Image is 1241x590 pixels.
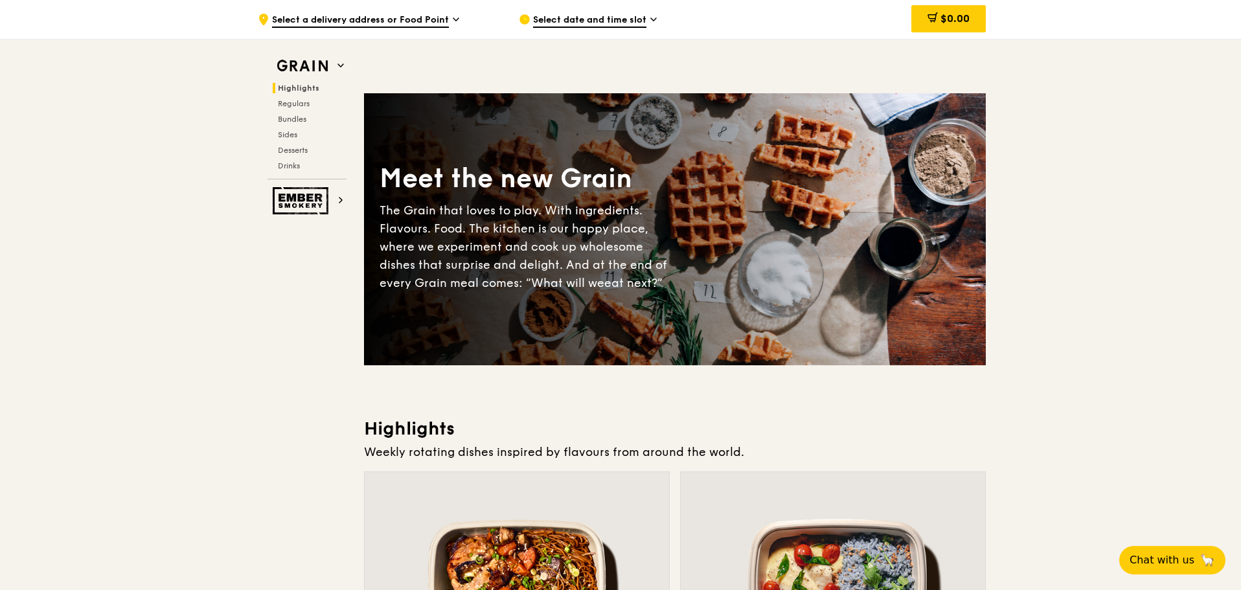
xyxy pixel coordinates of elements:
[1119,546,1225,574] button: Chat with us🦙
[272,14,449,28] span: Select a delivery address or Food Point
[364,443,986,461] div: Weekly rotating dishes inspired by flavours from around the world.
[278,161,300,170] span: Drinks
[380,161,675,196] div: Meet the new Grain
[278,99,310,108] span: Regulars
[364,417,986,440] h3: Highlights
[278,146,308,155] span: Desserts
[278,84,319,93] span: Highlights
[273,187,332,214] img: Ember Smokery web logo
[533,14,646,28] span: Select date and time slot
[380,201,675,292] div: The Grain that loves to play. With ingredients. Flavours. Food. The kitchen is our happy place, w...
[1200,552,1215,568] span: 🦙
[940,12,970,25] span: $0.00
[604,276,663,290] span: eat next?”
[273,54,332,78] img: Grain web logo
[278,115,306,124] span: Bundles
[278,130,297,139] span: Sides
[1130,552,1194,568] span: Chat with us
